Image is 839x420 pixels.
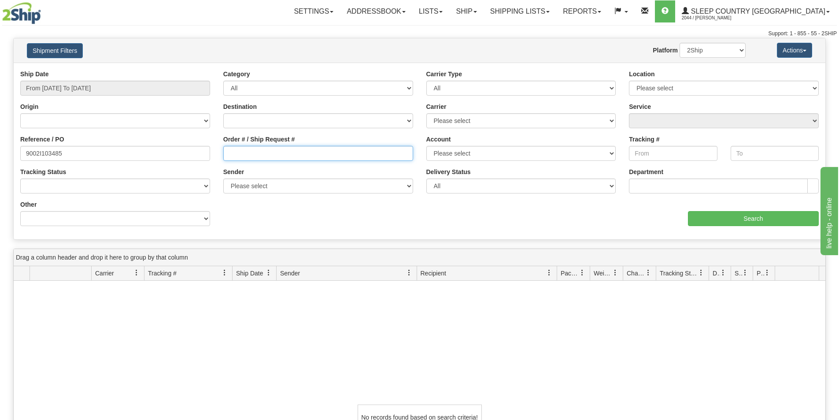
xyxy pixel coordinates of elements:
[20,70,49,78] label: Ship Date
[20,135,64,144] label: Reference / PO
[689,7,825,15] span: Sleep Country [GEOGRAPHIC_DATA]
[20,102,38,111] label: Origin
[223,167,244,176] label: Sender
[738,265,753,280] a: Shipment Issues filter column settings
[629,167,663,176] label: Department
[653,46,678,55] label: Platform
[629,146,717,161] input: From
[412,0,449,22] a: Lists
[280,269,300,278] span: Sender
[223,102,257,111] label: Destination
[95,269,114,278] span: Carrier
[27,43,83,58] button: Shipment Filters
[449,0,483,22] a: Ship
[675,0,836,22] a: Sleep Country [GEOGRAPHIC_DATA] 2044 / [PERSON_NAME]
[629,70,654,78] label: Location
[236,269,263,278] span: Ship Date
[484,0,556,22] a: Shipping lists
[735,269,742,278] span: Shipment Issues
[20,167,66,176] label: Tracking Status
[641,265,656,280] a: Charge filter column settings
[760,265,775,280] a: Pickup Status filter column settings
[556,0,608,22] a: Reports
[287,0,340,22] a: Settings
[217,265,232,280] a: Tracking # filter column settings
[682,14,748,22] span: 2044 / [PERSON_NAME]
[777,43,812,58] button: Actions
[421,269,446,278] span: Recipient
[608,265,623,280] a: Weight filter column settings
[426,167,471,176] label: Delivery Status
[713,269,720,278] span: Delivery Status
[694,265,709,280] a: Tracking Status filter column settings
[629,135,659,144] label: Tracking #
[402,265,417,280] a: Sender filter column settings
[575,265,590,280] a: Packages filter column settings
[426,135,451,144] label: Account
[660,269,698,278] span: Tracking Status
[2,2,41,24] img: logo2044.jpg
[7,5,81,16] div: live help - online
[716,265,731,280] a: Delivery Status filter column settings
[629,102,651,111] label: Service
[20,200,37,209] label: Other
[594,269,612,278] span: Weight
[819,165,838,255] iframe: chat widget
[223,70,250,78] label: Category
[129,265,144,280] a: Carrier filter column settings
[627,269,645,278] span: Charge
[14,249,825,266] div: grid grouping header
[261,265,276,280] a: Ship Date filter column settings
[542,265,557,280] a: Recipient filter column settings
[688,211,819,226] input: Search
[731,146,819,161] input: To
[426,70,462,78] label: Carrier Type
[340,0,412,22] a: Addressbook
[223,135,295,144] label: Order # / Ship Request #
[2,30,837,37] div: Support: 1 - 855 - 55 - 2SHIP
[426,102,447,111] label: Carrier
[148,269,177,278] span: Tracking #
[561,269,579,278] span: Packages
[757,269,764,278] span: Pickup Status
